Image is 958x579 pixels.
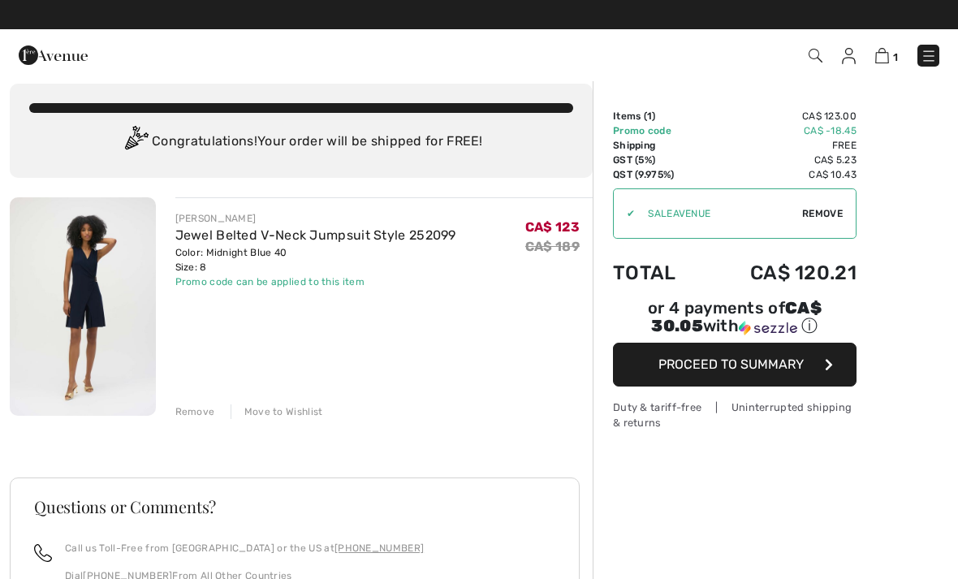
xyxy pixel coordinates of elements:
[613,138,703,153] td: Shipping
[10,197,156,416] img: Jewel Belted V-Neck Jumpsuit Style 252099
[334,542,424,554] a: [PHONE_NUMBER]
[613,300,857,337] div: or 4 payments of with
[613,153,703,167] td: GST (5%)
[703,123,857,138] td: CA$ -18.45
[34,499,555,515] h3: Questions or Comments?
[119,126,152,158] img: Congratulation2.svg
[703,138,857,153] td: Free
[525,219,580,235] span: CA$ 123
[739,321,797,335] img: Sezzle
[703,153,857,167] td: CA$ 5.23
[525,239,580,254] s: CA$ 189
[703,167,857,182] td: CA$ 10.43
[613,343,857,387] button: Proceed to Summary
[921,48,937,64] img: Menu
[613,109,703,123] td: Items ( )
[34,544,52,562] img: call
[703,245,857,300] td: CA$ 120.21
[703,109,857,123] td: CA$ 123.00
[635,189,802,238] input: Promo code
[802,206,843,221] span: Remove
[65,541,424,555] p: Call us Toll-Free from [GEOGRAPHIC_DATA] or the US at
[809,49,822,63] img: Search
[658,356,804,372] span: Proceed to Summary
[175,245,456,274] div: Color: Midnight Blue 40 Size: 8
[613,123,703,138] td: Promo code
[231,404,323,419] div: Move to Wishlist
[613,245,703,300] td: Total
[647,110,652,122] span: 1
[175,404,215,419] div: Remove
[175,227,456,243] a: Jewel Belted V-Neck Jumpsuit Style 252099
[175,211,456,226] div: [PERSON_NAME]
[875,48,889,63] img: Shopping Bag
[19,46,88,62] a: 1ère Avenue
[175,274,456,289] div: Promo code can be applied to this item
[613,400,857,430] div: Duty & tariff-free | Uninterrupted shipping & returns
[29,126,573,158] div: Congratulations! Your order will be shipped for FREE!
[893,51,898,63] span: 1
[875,45,898,65] a: 1
[614,206,635,221] div: ✔
[651,298,822,335] span: CA$ 30.05
[842,48,856,64] img: My Info
[613,167,703,182] td: QST (9.975%)
[613,300,857,343] div: or 4 payments ofCA$ 30.05withSezzle Click to learn more about Sezzle
[19,39,88,71] img: 1ère Avenue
